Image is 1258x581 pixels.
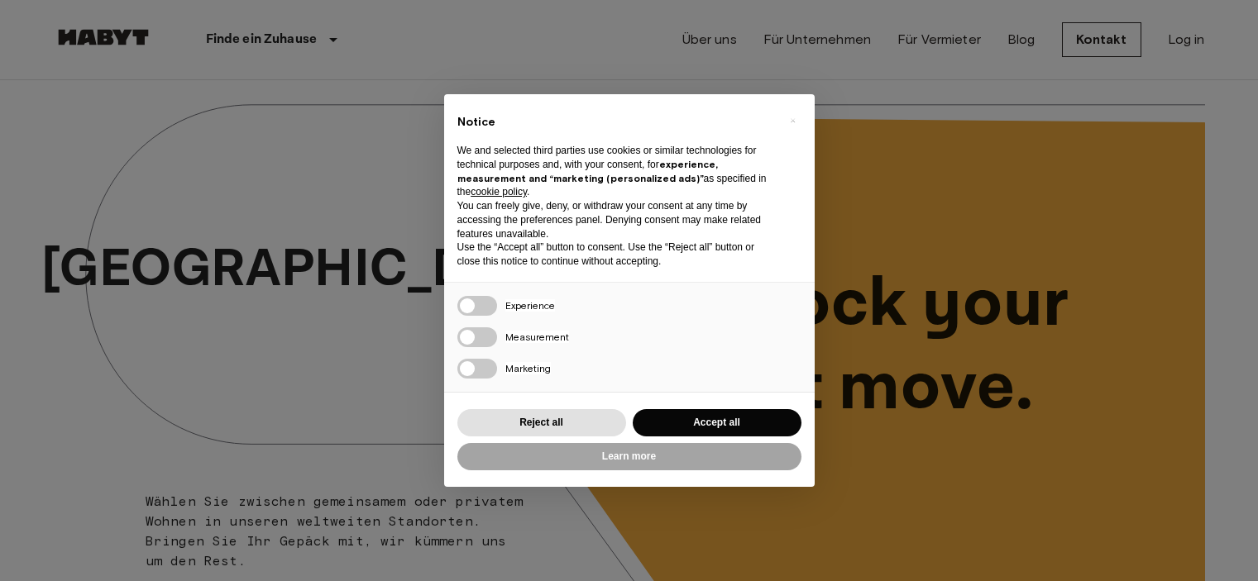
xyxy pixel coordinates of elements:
a: cookie policy [471,186,527,198]
span: Measurement [505,331,569,343]
span: Marketing [505,362,551,374]
span: × [790,111,796,131]
strong: experience, measurement and “marketing (personalized ads)” [457,158,718,184]
button: Close this notice [780,107,806,134]
button: Reject all [457,409,626,436]
p: We and selected third parties use cookies or similar technologies for technical purposes and, wit... [457,144,775,199]
p: Use the “Accept all” button to consent. Use the “Reject all” button or close this notice to conti... [457,240,775,269]
span: Experience [505,299,555,312]
button: Learn more [457,443,801,470]
h2: Notice [457,114,775,131]
p: You can freely give, deny, or withdraw your consent at any time by accessing the preferences pane... [457,199,775,240]
button: Accept all [633,409,801,436]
